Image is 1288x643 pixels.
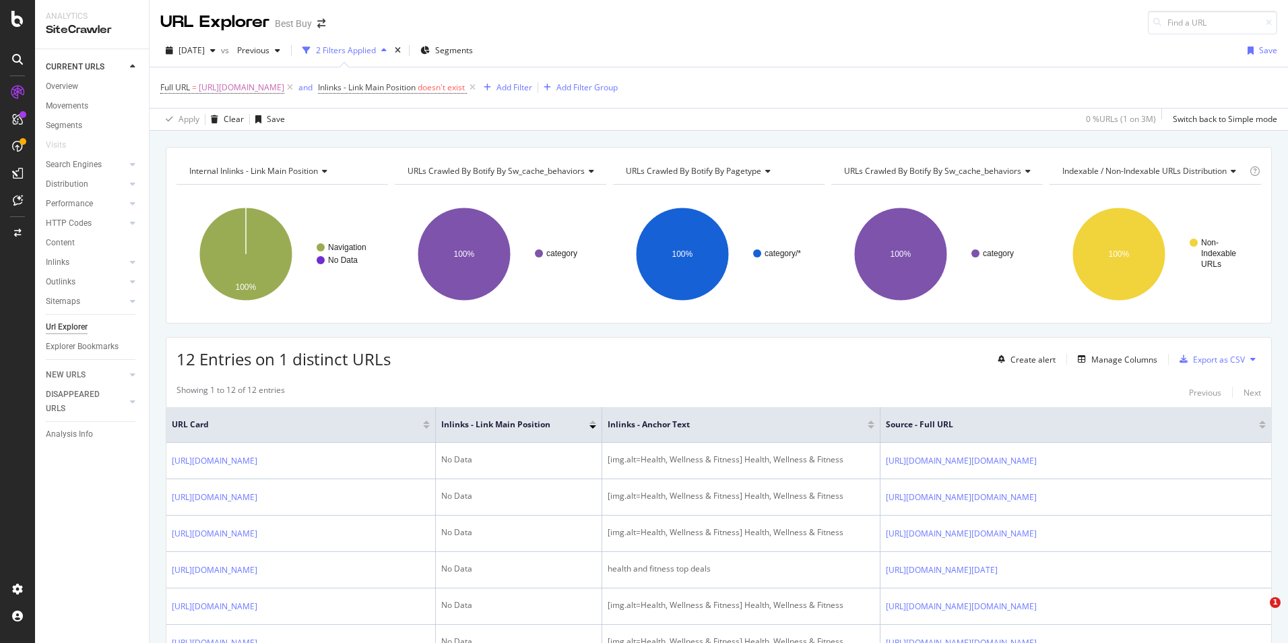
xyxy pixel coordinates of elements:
[886,419,1239,431] span: Source - Full URL
[187,160,376,182] h4: Internal Inlinks - Link Main Position
[1050,195,1259,313] svg: A chart.
[1167,109,1277,130] button: Switch back to Simple mode
[172,491,257,504] a: [URL][DOMAIN_NAME]
[236,282,257,292] text: 100%
[1091,354,1157,365] div: Manage Columns
[46,368,86,382] div: NEW URLS
[441,526,596,539] div: No Data
[886,454,1037,468] a: [URL][DOMAIN_NAME][DOMAIN_NAME]
[891,249,911,259] text: 100%
[46,427,139,441] a: Analysis Info
[831,195,1041,313] svg: A chart.
[192,82,197,93] span: =
[46,368,126,382] a: NEW URLS
[46,340,139,354] a: Explorer Bookmarks
[46,138,79,152] a: Visits
[405,160,605,182] h4: URLs Crawled By Botify By sw_cache_behaviors
[46,427,93,441] div: Analysis Info
[46,216,92,231] div: HTTP Codes
[1270,597,1281,608] span: 1
[46,236,139,250] a: Content
[46,177,126,191] a: Distribution
[608,490,874,502] div: [img.alt=Health, Wellness & Fitness] Health, Wellness & Fitness
[546,249,577,258] text: category
[1201,249,1236,258] text: Indexable
[160,11,269,34] div: URL Explorer
[160,40,221,61] button: [DATE]
[1201,259,1221,269] text: URLs
[46,60,126,74] a: CURRENT URLS
[297,40,392,61] button: 2 Filters Applied
[441,563,596,575] div: No Data
[1189,384,1221,400] button: Previous
[46,320,139,334] a: Url Explorer
[328,243,366,252] text: Navigation
[46,197,93,211] div: Performance
[623,160,812,182] h4: URLs Crawled By Botify By pagetype
[250,109,285,130] button: Save
[1244,384,1261,400] button: Next
[46,22,138,38] div: SiteCrawler
[46,275,75,289] div: Outlinks
[441,454,596,466] div: No Data
[224,113,244,125] div: Clear
[441,599,596,611] div: No Data
[275,17,312,30] div: Best Buy
[205,109,244,130] button: Clear
[613,195,823,313] svg: A chart.
[172,563,257,577] a: [URL][DOMAIN_NAME]
[496,82,532,93] div: Add Filter
[392,44,404,57] div: times
[46,340,119,354] div: Explorer Bookmarks
[46,80,78,94] div: Overview
[298,81,313,94] button: and
[179,113,199,125] div: Apply
[608,419,847,431] span: Inlinks - Anchor Text
[172,600,257,613] a: [URL][DOMAIN_NAME]
[1193,354,1245,365] div: Export as CSV
[1086,113,1156,125] div: 0 % URLs ( 1 on 3M )
[317,19,325,28] div: arrow-right-arrow-left
[221,44,232,56] span: vs
[415,40,478,61] button: Segments
[46,119,139,133] a: Segments
[435,44,473,56] span: Segments
[199,78,284,97] span: [URL][DOMAIN_NAME]
[46,158,126,172] a: Search Engines
[1173,113,1277,125] div: Switch back to Simple mode
[176,348,391,370] span: 12 Entries on 1 distinct URLs
[538,80,618,96] button: Add Filter Group
[608,526,874,539] div: [img.alt=Health, Wellness & Fitness] Health, Wellness & Fitness
[46,216,126,231] a: HTTP Codes
[46,295,126,309] a: Sitemaps
[46,11,138,22] div: Analytics
[160,109,199,130] button: Apply
[672,249,693,259] text: 100%
[1062,165,1227,177] span: Indexable / Non-Indexable URLs distribution
[298,82,313,93] div: and
[46,236,75,250] div: Content
[232,44,269,56] span: Previous
[1242,597,1275,630] iframe: Intercom live chat
[328,255,358,265] text: No Data
[983,249,1014,258] text: category
[172,454,257,468] a: [URL][DOMAIN_NAME]
[160,82,190,93] span: Full URL
[179,44,205,56] span: 2025 Sep. 2nd
[1189,387,1221,398] div: Previous
[189,165,318,177] span: Internal Inlinks - Link Main Position
[608,454,874,466] div: [img.alt=Health, Wellness & Fitness] Health, Wellness & Fitness
[46,388,114,416] div: DISAPPEARED URLS
[886,491,1037,504] a: [URL][DOMAIN_NAME][DOMAIN_NAME]
[267,113,285,125] div: Save
[765,249,801,258] text: category/*
[1244,387,1261,398] div: Next
[992,348,1056,370] button: Create alert
[886,527,1037,541] a: [URL][DOMAIN_NAME][DOMAIN_NAME]
[176,195,386,313] div: A chart.
[478,80,532,96] button: Add Filter
[316,44,376,56] div: 2 Filters Applied
[1060,160,1247,182] h4: Indexable / Non-Indexable URLs Distribution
